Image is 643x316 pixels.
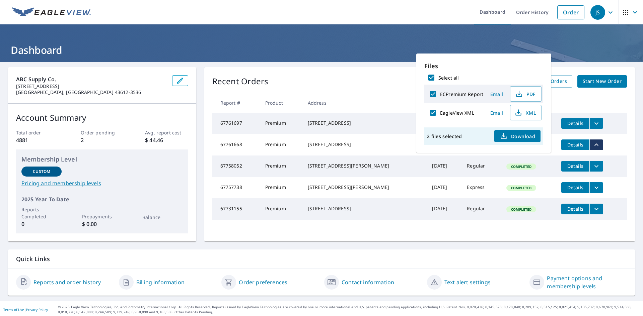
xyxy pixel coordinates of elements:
td: [DATE] [427,177,461,198]
td: Premium [260,155,302,177]
button: Download [494,130,541,142]
p: Membership Level [21,155,183,164]
p: 0 [21,220,62,228]
p: Reports Completed [21,206,62,220]
label: ECPremium Report [440,91,483,97]
button: detailsBtn-67761668 [561,139,589,150]
td: 67761668 [212,134,260,155]
td: 67761697 [212,113,260,134]
img: EV Logo [12,7,91,17]
p: 4881 [16,136,59,144]
div: [STREET_ADDRESS][PERSON_NAME] [308,184,422,191]
p: Account Summary [16,112,188,124]
button: detailsBtn-67761697 [561,118,589,129]
td: Regular [461,155,501,177]
a: Terms of Use [3,307,24,312]
td: Premium [260,134,302,155]
a: Billing information [136,278,185,286]
p: [GEOGRAPHIC_DATA], [GEOGRAPHIC_DATA] 43612-3536 [16,89,167,95]
p: Balance [142,214,183,221]
p: $ 44.46 [145,136,188,144]
td: Premium [260,177,302,198]
td: Regular [461,198,501,220]
span: Start New Order [583,77,622,86]
button: filesDropdownBtn-67761697 [589,118,603,129]
span: PDF [514,90,536,98]
td: Express [461,177,501,198]
p: 2 files selected [427,133,462,139]
span: Details [565,141,585,148]
th: Product [260,93,302,113]
span: Completed [507,186,535,190]
td: 67758052 [212,155,260,177]
a: Reports and order history [33,278,101,286]
p: Files [424,62,543,71]
span: Details [565,206,585,212]
span: Email [489,110,505,116]
button: filesDropdownBtn-67731155 [589,204,603,214]
span: Email [489,91,505,97]
td: 67731155 [212,198,260,220]
span: Completed [507,164,535,169]
a: Privacy Policy [26,307,48,312]
p: | [3,308,48,312]
td: Premium [260,198,302,220]
button: detailsBtn-67757738 [561,182,589,193]
span: Completed [507,207,535,212]
td: 67757738 [212,177,260,198]
th: Address [302,93,427,113]
div: [STREET_ADDRESS][PERSON_NAME] [308,163,422,169]
p: Custom [33,169,50,175]
p: © 2025 Eagle View Technologies, Inc. and Pictometry International Corp. All Rights Reserved. Repo... [58,305,640,315]
span: XML [514,109,536,117]
button: XML [510,105,542,120]
button: Email [486,89,507,99]
p: ABC Supply Co. [16,75,167,83]
p: Prepayments [82,213,122,220]
span: Download [500,132,535,140]
a: Start New Order [577,75,627,88]
td: [DATE] [427,198,461,220]
a: Payment options and membership levels [547,274,627,290]
td: [DATE] [427,155,461,177]
a: Contact information [342,278,394,286]
p: Avg. report cost [145,129,188,136]
p: 2 [81,136,124,144]
div: [STREET_ADDRESS] [308,205,422,212]
label: EagleView XML [440,110,474,116]
span: Details [565,184,585,191]
span: Details [565,120,585,126]
a: Order [557,5,584,19]
th: Report # [212,93,260,113]
div: [STREET_ADDRESS] [308,120,422,126]
p: 2025 Year To Date [21,195,183,203]
div: [STREET_ADDRESS] [308,141,422,148]
a: Pricing and membership levels [21,179,183,187]
p: Quick Links [16,255,627,263]
label: Select all [438,75,459,81]
div: JS [590,5,605,20]
td: Premium [260,113,302,134]
p: $ 0.00 [82,220,122,228]
button: filesDropdownBtn-67761668 [589,139,603,150]
button: filesDropdownBtn-67757738 [589,182,603,193]
a: Text alert settings [444,278,491,286]
button: PDF [510,86,542,102]
p: Recent Orders [212,75,269,88]
button: detailsBtn-67731155 [561,204,589,214]
p: Order pending [81,129,124,136]
button: detailsBtn-67758052 [561,161,589,172]
button: Email [486,108,507,118]
span: Details [565,163,585,169]
p: Total order [16,129,59,136]
button: filesDropdownBtn-67758052 [589,161,603,172]
a: Order preferences [239,278,287,286]
h1: Dashboard [8,43,635,57]
p: [STREET_ADDRESS] [16,83,167,89]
